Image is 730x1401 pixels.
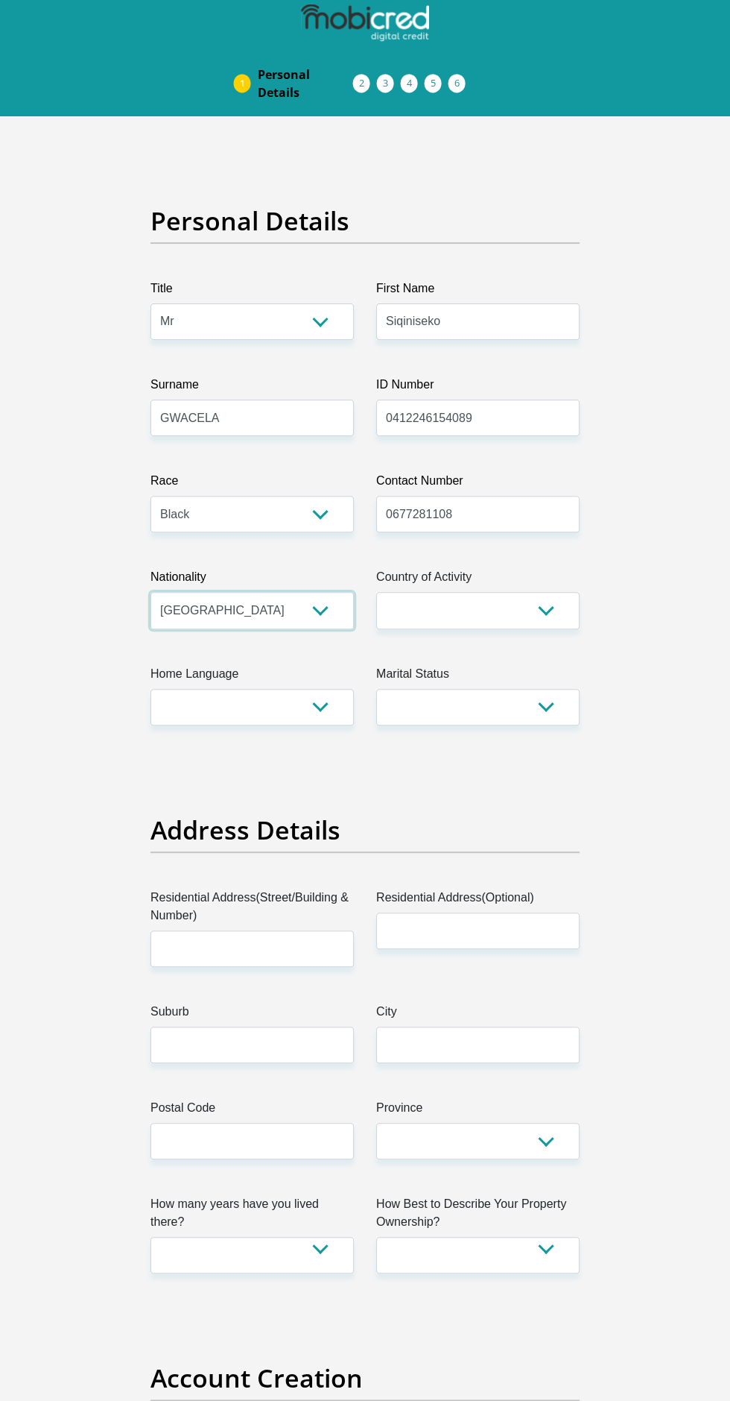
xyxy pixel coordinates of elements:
label: Surname [150,376,354,400]
label: Marital Status [376,665,580,689]
input: Valid residential address [150,931,354,967]
input: First Name [376,303,580,340]
label: Home Language [150,665,354,689]
label: Country of Activity [376,568,580,592]
input: Postal Code [150,1123,354,1159]
img: mobicred logo [301,4,429,42]
input: ID Number [376,400,580,436]
input: Surname [150,400,354,436]
label: First Name [376,280,580,303]
select: Please select a value [376,1237,580,1274]
select: Please Select a Province [376,1123,580,1159]
label: Race [150,472,354,496]
select: Please select a value [150,1237,354,1274]
input: Address line 2 (Optional) [376,913,580,949]
h2: Address Details [150,815,580,846]
input: Suburb [150,1027,354,1063]
a: PersonalDetails [246,60,365,107]
label: Contact Number [376,472,580,496]
label: ID Number [376,376,580,400]
label: Nationality [150,568,354,592]
label: Title [150,280,354,303]
label: City [376,1003,580,1027]
input: City [376,1027,580,1063]
label: Province [376,1099,580,1123]
input: Contact Number [376,496,580,532]
label: How many years have you lived there? [150,1195,354,1237]
h2: Account Creation [150,1363,580,1394]
label: How Best to Describe Your Property Ownership? [376,1195,580,1237]
label: Postal Code [150,1099,354,1123]
label: Residential Address(Optional) [376,889,580,913]
span: Personal Details [258,66,353,101]
label: Residential Address(Street/Building & Number) [150,889,354,931]
label: Suburb [150,1003,354,1027]
h2: Personal Details [150,206,580,236]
